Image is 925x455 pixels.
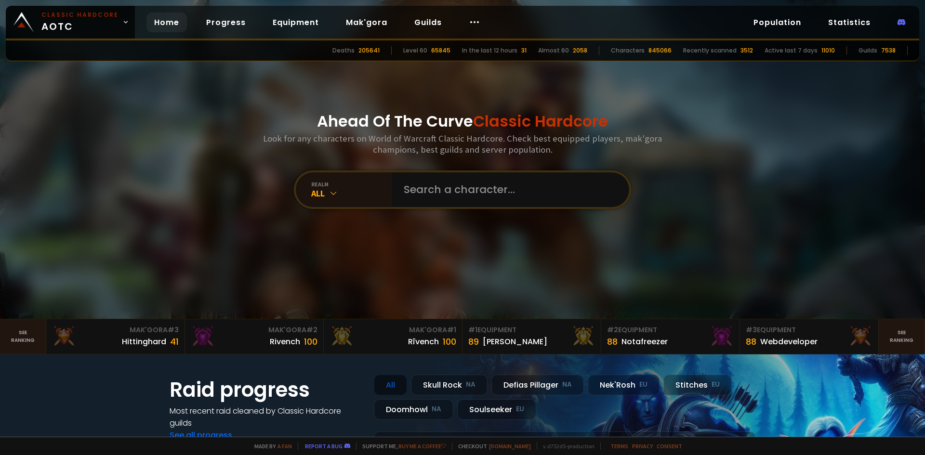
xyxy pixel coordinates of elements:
a: Classic HardcoreAOTC [6,6,135,39]
span: Made by [249,442,292,450]
h1: Ahead Of The Curve [317,110,608,133]
div: Equipment [607,325,734,335]
a: Consent [657,442,682,450]
span: # 3 [746,325,757,335]
a: a fan [277,442,292,450]
a: [DOMAIN_NAME] [489,442,531,450]
div: 41 [170,335,179,348]
div: 88 [746,335,756,348]
div: Recently scanned [683,46,737,55]
div: Active last 7 days [765,46,818,55]
a: Home [146,13,187,32]
div: 2058 [573,46,587,55]
div: Rîvench [408,336,439,348]
a: Mak'Gora#1Rîvench100 [324,319,462,354]
div: 31 [521,46,527,55]
a: Terms [610,442,628,450]
a: Report a bug [305,442,343,450]
small: Classic Hardcore [41,11,119,19]
span: # 3 [168,325,179,335]
small: NA [466,380,476,390]
div: All [311,188,392,199]
a: See all progress [170,429,232,441]
a: Guilds [407,13,449,32]
a: #3Equipment88Webdeveloper [740,319,879,354]
div: Defias Pillager [491,375,584,395]
div: In the last 12 hours [462,46,517,55]
div: 11010 [821,46,835,55]
span: AOTC [41,11,119,34]
input: Search a character... [398,172,618,207]
span: Support me, [356,442,446,450]
span: # 1 [468,325,477,335]
span: v. d752d5 - production [537,442,595,450]
a: Mak'Gora#3Hittinghard41 [46,319,185,354]
small: NA [432,404,441,414]
a: #2Equipment88Notafreezer [601,319,740,354]
div: Equipment [468,325,595,335]
div: Skull Rock [411,375,488,395]
div: Characters [611,46,645,55]
small: EU [639,380,647,390]
div: 100 [443,335,456,348]
div: 845066 [648,46,672,55]
h4: Most recent raid cleaned by Classic Hardcore guilds [170,405,362,429]
div: realm [311,181,392,188]
span: # 2 [607,325,618,335]
a: Seeranking [879,319,925,354]
div: All [374,375,407,395]
div: Mak'Gora [191,325,317,335]
div: Notafreezer [621,336,668,348]
div: 100 [304,335,317,348]
span: Classic Hardcore [473,110,608,132]
div: Stitches [663,375,732,395]
small: NA [562,380,572,390]
div: Doomhowl [374,399,453,420]
h1: Raid progress [170,375,362,405]
div: 88 [607,335,618,348]
div: Mak'Gora [330,325,456,335]
div: Deaths [332,46,355,55]
a: Equipment [265,13,327,32]
div: Level 60 [403,46,427,55]
span: # 2 [306,325,317,335]
div: 65845 [431,46,450,55]
small: EU [516,404,524,414]
div: Webdeveloper [760,336,818,348]
div: Hittinghard [122,336,166,348]
div: Guilds [859,46,877,55]
div: Equipment [746,325,872,335]
small: EU [712,380,720,390]
div: Soulseeker [457,399,536,420]
div: Nek'Rosh [588,375,660,395]
div: 3512 [740,46,753,55]
div: 7538 [881,46,896,55]
div: 205641 [358,46,380,55]
h3: Look for any characters on World of Warcraft Classic Hardcore. Check best equipped players, mak'g... [259,133,666,155]
div: Almost 60 [538,46,569,55]
span: # 1 [447,325,456,335]
div: [PERSON_NAME] [483,336,547,348]
a: Mak'gora [338,13,395,32]
a: Buy me a coffee [398,442,446,450]
a: #1Equipment89[PERSON_NAME] [462,319,601,354]
a: Statistics [820,13,878,32]
div: Mak'Gora [52,325,179,335]
a: Progress [198,13,253,32]
a: Population [746,13,809,32]
a: Mak'Gora#2Rivench100 [185,319,324,354]
a: Privacy [632,442,653,450]
span: Checkout [452,442,531,450]
div: Rivench [270,336,300,348]
div: 89 [468,335,479,348]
